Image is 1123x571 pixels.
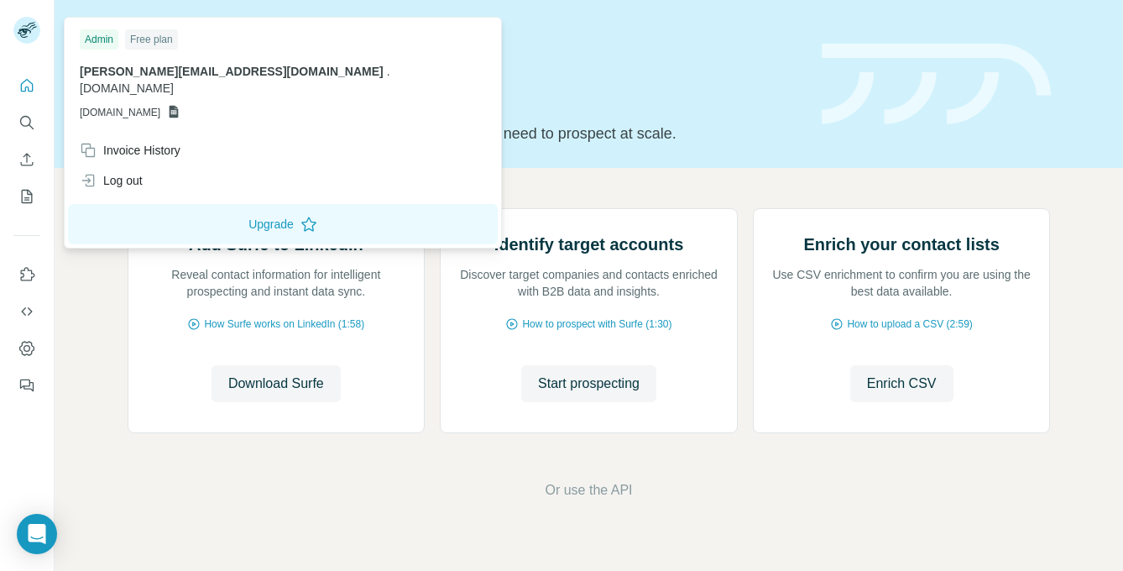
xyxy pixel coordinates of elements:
span: How to upload a CSV (2:59) [847,317,972,332]
p: Use CSV enrichment to confirm you are using the best data available. [770,266,1033,300]
button: Dashboard [13,333,40,364]
button: Upgrade [68,204,498,244]
button: My lists [13,181,40,212]
button: Download Surfe [212,365,341,402]
h2: Identify target accounts [494,233,684,256]
div: Invoice History [80,142,180,159]
span: Download Surfe [228,374,324,394]
span: How to prospect with Surfe (1:30) [522,317,671,332]
button: Quick start [13,71,40,101]
span: [DOMAIN_NAME] [80,81,174,95]
button: Or use the API [545,480,632,500]
button: Search [13,107,40,138]
div: Admin [80,29,118,50]
p: Discover target companies and contacts enriched with B2B data and insights. [457,266,720,300]
div: Log out [80,172,143,189]
div: Open Intercom Messenger [17,514,57,554]
button: Use Surfe on LinkedIn [13,259,40,290]
img: banner [822,44,1051,125]
span: [DOMAIN_NAME] [80,105,160,120]
span: Enrich CSV [867,374,937,394]
span: . [387,65,390,78]
div: Free plan [125,29,178,50]
h2: Enrich your contact lists [803,233,999,256]
button: Enrich CSV [13,144,40,175]
p: Reveal contact information for intelligent prospecting and instant data sync. [145,266,408,300]
button: Start prospecting [521,365,656,402]
button: Feedback [13,370,40,401]
span: How Surfe works on LinkedIn (1:58) [204,317,364,332]
button: Enrich CSV [850,365,953,402]
span: [PERSON_NAME][EMAIL_ADDRESS][DOMAIN_NAME] [80,65,384,78]
button: Use Surfe API [13,296,40,327]
span: Start prospecting [538,374,640,394]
